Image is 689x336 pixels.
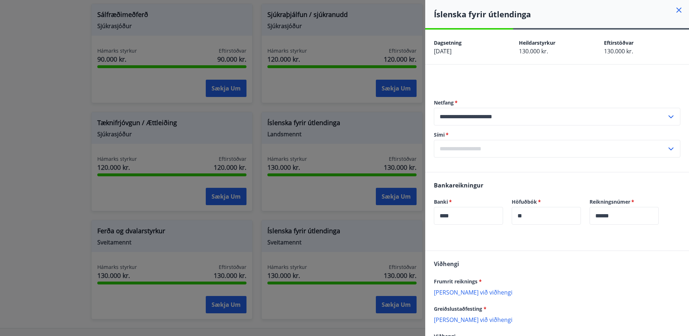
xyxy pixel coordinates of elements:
[512,198,581,205] label: Höfuðbók
[590,198,659,205] label: Reikningsnúmer
[434,316,680,323] p: [PERSON_NAME] við viðhengi
[434,198,503,205] label: Banki
[434,181,483,189] span: Bankareikningur
[434,305,486,312] span: Greiðslustaðfesting
[434,131,680,138] label: Sími
[434,39,462,46] span: Dagsetning
[434,260,459,268] span: Viðhengi
[434,288,680,296] p: [PERSON_NAME] við viðhengi
[604,47,633,55] span: 130.000 kr.
[519,39,555,46] span: Heildarstyrkur
[519,47,548,55] span: 130.000 kr.
[434,47,452,55] span: [DATE]
[434,278,482,285] span: Frumrit reiknings
[604,39,634,46] span: Eftirstöðvar
[434,9,689,19] h4: Íslenska fyrir útlendinga
[434,99,680,106] label: Netfang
